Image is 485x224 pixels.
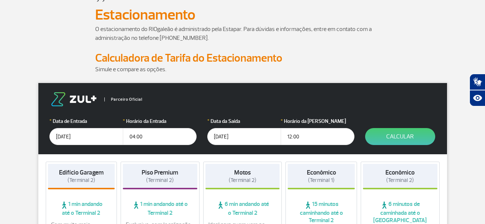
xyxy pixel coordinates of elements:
[49,117,123,125] label: Data de Entrada
[281,128,354,145] input: hh:mm
[95,65,390,74] p: Simule e compare as opções.
[104,97,142,101] span: Parceiro Oficial
[142,169,178,176] strong: Piso Premium
[49,92,98,106] img: logo-zul.png
[67,177,95,184] span: (Terminal 2)
[207,128,281,145] input: dd/mm/aaaa
[205,200,280,217] span: 6 min andando até o Terminal 2
[307,169,336,176] strong: Econômico
[49,128,123,145] input: dd/mm/aaaa
[363,200,437,224] span: 6 minutos de caminhada até o [GEOGRAPHIC_DATA]
[308,177,335,184] span: (Terminal 1)
[229,177,256,184] span: (Terminal 2)
[365,128,435,145] button: Calcular
[386,177,414,184] span: (Terminal 2)
[95,8,390,21] h1: Estacionamento
[123,128,197,145] input: hh:mm
[123,200,197,217] span: 1 min andando até o Terminal 2
[48,200,115,217] span: 1 min andando até o Terminal 2
[146,177,174,184] span: (Terminal 2)
[95,25,390,42] p: O estacionamento do RIOgaleão é administrado pela Estapar. Para dúvidas e informações, entre em c...
[95,51,390,65] h2: Calculadora de Tarifa do Estacionamento
[470,74,485,106] div: Plugin de acessibilidade da Hand Talk.
[385,169,415,176] strong: Econômico
[281,117,354,125] label: Horário da [PERSON_NAME]
[234,169,251,176] strong: Motos
[470,90,485,106] button: Abrir recursos assistivos.
[470,74,485,90] button: Abrir tradutor de língua de sinais.
[123,117,197,125] label: Horário da Entrada
[59,169,104,176] strong: Edifício Garagem
[288,200,355,224] span: 15 minutos caminhando até o Terminal 2
[207,117,281,125] label: Data da Saída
